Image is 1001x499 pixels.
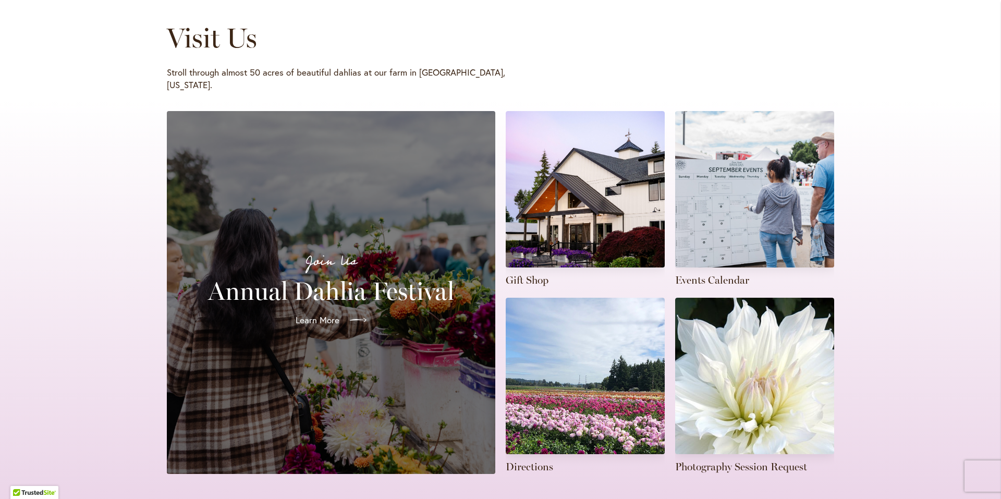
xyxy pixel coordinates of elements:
span: Learn More [296,314,339,326]
h2: Annual Dahlia Festival [179,276,483,306]
p: Stroll through almost 50 acres of beautiful dahlias at our farm in [GEOGRAPHIC_DATA], [US_STATE]. [167,66,506,91]
h1: Visit Us [167,22,804,54]
p: Join Us [179,250,483,272]
a: Learn More [287,306,375,335]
